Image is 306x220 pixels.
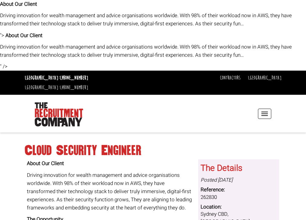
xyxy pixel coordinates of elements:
li: [GEOGRAPHIC_DATA]: [23,73,90,83]
dd: 262830 [201,194,277,201]
a: [PHONE_NUMBER] [60,84,88,91]
a: [PHONE_NUMBER] [60,75,88,81]
dt: Reference: [201,186,277,193]
h1: Cloud Security Engineer [25,145,282,156]
strong: About Our Client [27,160,64,167]
dt: Location: [201,203,277,211]
a: [GEOGRAPHIC_DATA] [248,75,282,81]
img: The Recruitment Company [35,102,83,126]
h3: The Details [201,164,277,173]
i: Posted [DATE] [201,176,233,184]
p: Driving innovation for wealth management and advice organisations worldwide. With 98% of their wo... [27,171,194,212]
li: [GEOGRAPHIC_DATA]: [23,83,90,92]
a: Contractors [220,75,240,81]
strong: About Our Client [5,32,43,39]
